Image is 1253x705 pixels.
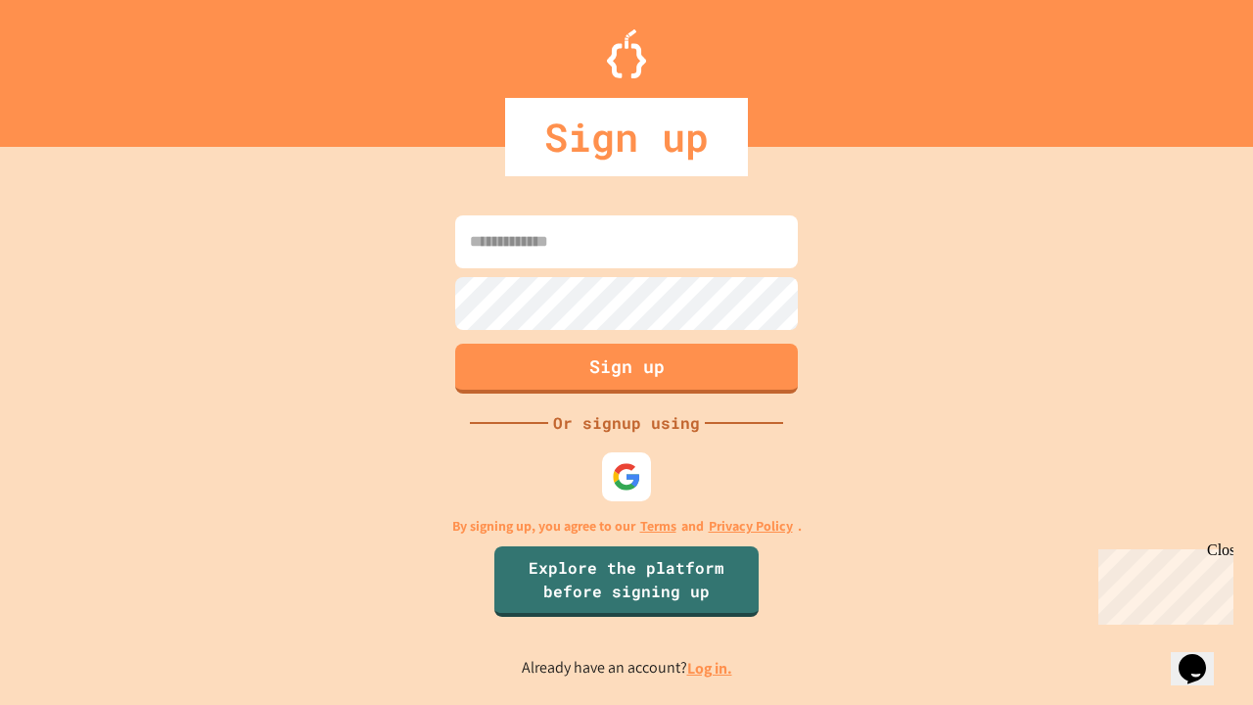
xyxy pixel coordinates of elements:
[607,29,646,78] img: Logo.svg
[8,8,135,124] div: Chat with us now!Close
[612,462,641,492] img: google-icon.svg
[709,516,793,537] a: Privacy Policy
[505,98,748,176] div: Sign up
[494,546,759,617] a: Explore the platform before signing up
[687,658,732,679] a: Log in.
[522,656,732,681] p: Already have an account?
[548,411,705,435] div: Or signup using
[1091,541,1233,625] iframe: chat widget
[640,516,676,537] a: Terms
[452,516,802,537] p: By signing up, you agree to our and .
[1171,627,1233,685] iframe: chat widget
[455,344,798,394] button: Sign up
